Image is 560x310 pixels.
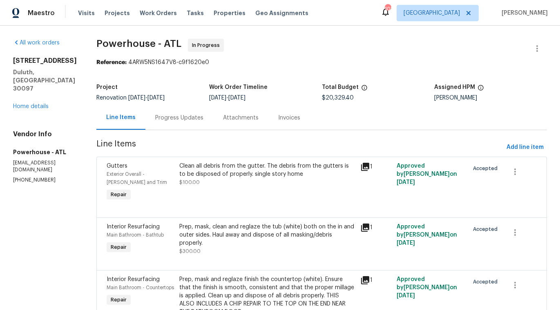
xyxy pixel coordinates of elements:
span: Maestro [28,9,55,17]
h5: Powerhouse - ATL [13,148,77,156]
h5: Total Budget [322,84,359,90]
span: Work Orders [140,9,177,17]
div: 1 [360,162,392,172]
span: Interior Resurfacing [107,277,160,282]
span: $20,329.40 [322,95,354,101]
div: 4ARW5NS1647V8-c9f1620e0 [96,58,547,66]
span: Repair [107,296,130,304]
a: All work orders [13,40,60,46]
span: Projects [105,9,130,17]
span: - [209,95,245,101]
span: Visits [78,9,95,17]
span: Accepted [473,225,501,233]
span: Add line item [506,142,544,153]
div: Attachments [223,114,259,122]
button: Add line item [503,140,547,155]
span: Repair [107,190,130,199]
span: Renovation [96,95,165,101]
span: Interior Resurfacing [107,224,160,230]
div: Prep, mask, clean and reglaze the tub (white) both on the in and outer sides. Haul away and dispo... [179,223,356,247]
span: [DATE] [397,293,415,299]
h5: Project [96,84,118,90]
h5: Duluth, [GEOGRAPHIC_DATA] 30097 [13,68,77,93]
span: Main Bathroom - Bathtub [107,232,164,237]
span: [PERSON_NAME] [498,9,548,17]
span: The total cost of line items that have been proposed by Opendoor. This sum includes line items th... [361,84,368,95]
span: [DATE] [147,95,165,101]
p: [PHONE_NUMBER] [13,177,77,184]
div: Clean all debris from the gutter. The debris from the gutters is to be disposed of properly. sing... [179,162,356,178]
span: [DATE] [128,95,145,101]
span: The hpm assigned to this work order. [477,84,484,95]
h4: Vendor Info [13,130,77,138]
h5: Work Order Timeline [209,84,268,90]
span: [DATE] [209,95,226,101]
div: Progress Updates [155,114,203,122]
span: Tasks [187,10,204,16]
span: Properties [214,9,245,17]
span: [DATE] [397,179,415,185]
span: Gutters [107,163,127,169]
div: 1 [360,223,392,232]
a: Home details [13,104,49,109]
span: Powerhouse - ATL [96,39,181,49]
span: Approved by [PERSON_NAME] on [397,277,457,299]
span: [DATE] [228,95,245,101]
p: [EMAIL_ADDRESS][DOMAIN_NAME] [13,159,77,173]
span: Approved by [PERSON_NAME] on [397,163,457,185]
span: Repair [107,243,130,251]
b: Reference: [96,60,127,65]
span: Accepted [473,164,501,173]
div: 103 [385,5,390,13]
div: Invoices [278,114,300,122]
span: Exterior Overall - [PERSON_NAME] and Trim [107,172,167,185]
div: Line Items [106,113,136,122]
h2: [STREET_ADDRESS] [13,57,77,65]
span: Approved by [PERSON_NAME] on [397,224,457,246]
span: $300.00 [179,249,201,254]
div: 1 [360,275,392,285]
span: - [128,95,165,101]
span: Geo Assignments [255,9,308,17]
div: [PERSON_NAME] [434,95,547,101]
span: [DATE] [397,240,415,246]
h5: Assigned HPM [434,84,475,90]
span: In Progress [192,41,223,49]
span: Accepted [473,278,501,286]
span: Line Items [96,140,503,155]
span: [GEOGRAPHIC_DATA] [404,9,460,17]
span: $100.00 [179,180,200,185]
span: Main Bathroom - Countertops [107,285,174,290]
